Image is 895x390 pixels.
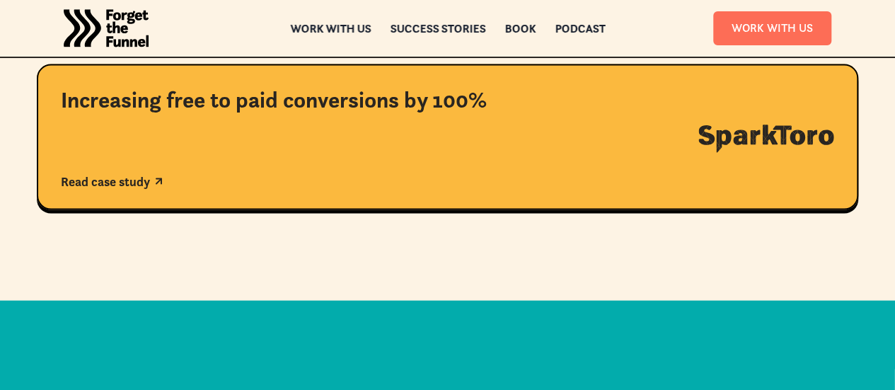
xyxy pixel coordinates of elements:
[390,23,485,33] a: Success Stories
[504,23,536,33] a: Book
[37,64,858,210] a: Increasing free to paid conversions by 100%Read case study
[61,174,150,190] div: Read case study
[713,11,831,45] a: Work With Us
[555,23,605,33] a: Podcast
[290,23,371,33] a: Work with us
[61,86,528,115] div: Increasing free to paid conversions by 100%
